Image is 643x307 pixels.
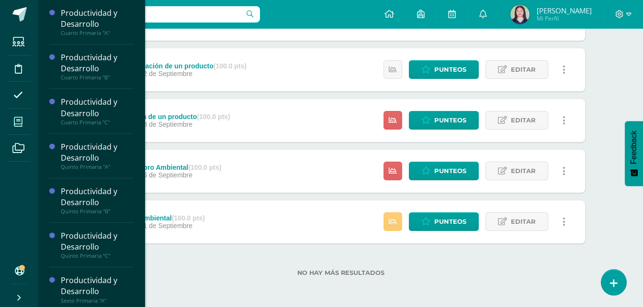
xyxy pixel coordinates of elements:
[140,171,193,179] span: 05 de Septiembre
[434,162,466,180] span: Punteos
[188,164,221,171] strong: (100.0 pts)
[61,97,134,119] div: Productividad y Desarrollo
[510,5,530,24] img: 481143d3e0c24b1771560fd25644f162.png
[61,208,134,215] div: Quinto Primaria "B"
[409,111,479,130] a: Punteos
[108,113,230,121] div: Elaboración de un producto
[409,60,479,79] a: Punteos
[434,61,466,78] span: Punteos
[61,186,134,215] a: Productividad y DesarrolloQuinto Primaria "B"
[197,113,230,121] strong: (100.0 pts)
[511,111,536,129] span: Editar
[625,121,643,186] button: Feedback - Mostrar encuesta
[61,164,134,170] div: Quinto Primaria "A"
[630,131,638,164] span: Feedback
[108,164,221,171] div: PMA Deterioro Ambiental
[140,70,193,77] span: 12 de Septiembre
[61,142,134,164] div: Productividad y Desarrollo
[108,62,247,70] div: PMA Elaboración de un producto
[61,230,134,259] a: Productividad y DesarrolloQuinto Primaria "C"
[61,230,134,252] div: Productividad y Desarrollo
[214,62,247,70] strong: (100.0 pts)
[61,252,134,259] div: Quinto Primaria "C"
[434,213,466,230] span: Punteos
[511,213,536,230] span: Editar
[537,14,592,22] span: Mi Perfil
[61,186,134,208] div: Productividad y Desarrollo
[511,162,536,180] span: Editar
[61,142,134,170] a: Productividad y DesarrolloQuinto Primaria "A"
[537,6,592,15] span: [PERSON_NAME]
[45,6,260,22] input: Busca un usuario...
[140,121,193,128] span: 08 de Septiembre
[61,119,134,126] div: Cuarto Primaria "C"
[140,222,193,230] span: 01 de Septiembre
[511,61,536,78] span: Editar
[409,162,479,180] a: Punteos
[108,214,205,222] div: Deterioro Ambiental
[61,275,134,304] a: Productividad y DesarrolloSexto Primaria "A"
[61,297,134,304] div: Sexto Primaria "A"
[61,74,134,81] div: Cuarto Primaria "B"
[409,212,479,231] a: Punteos
[172,214,205,222] strong: (100.0 pts)
[61,97,134,125] a: Productividad y DesarrolloCuarto Primaria "C"
[97,269,585,276] label: No hay más resultados
[61,8,134,36] a: Productividad y DesarrolloCuarto Primaria "A"
[61,275,134,297] div: Productividad y Desarrollo
[61,8,134,30] div: Productividad y Desarrollo
[61,52,134,81] a: Productividad y DesarrolloCuarto Primaria "B"
[61,52,134,74] div: Productividad y Desarrollo
[434,111,466,129] span: Punteos
[61,30,134,36] div: Cuarto Primaria "A"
